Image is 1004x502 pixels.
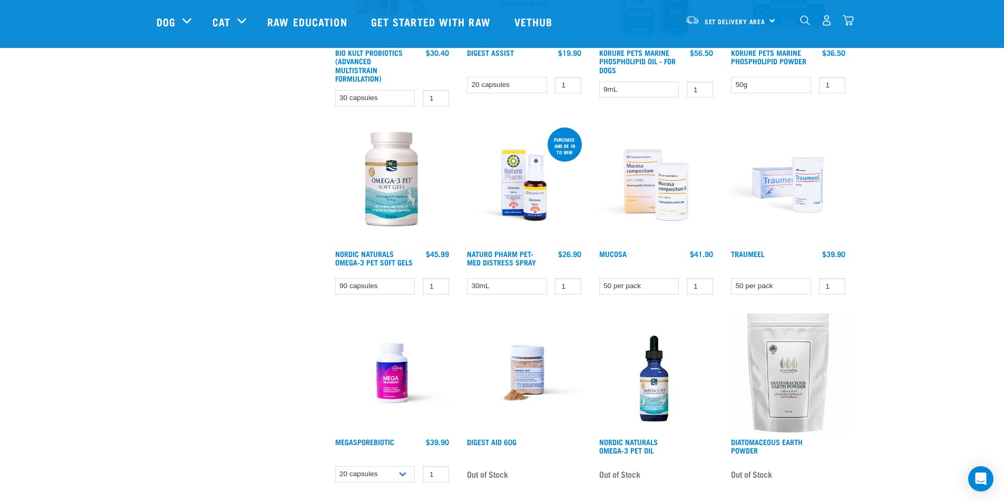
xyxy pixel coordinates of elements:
div: $56.50 [690,48,713,57]
input: 1 [555,77,581,93]
div: $30.40 [426,48,449,57]
a: Diatomaceous Earth Powder [731,440,803,452]
a: Digest Assist [467,51,514,54]
img: Diatomaceous earth [728,313,848,433]
input: 1 [687,82,713,98]
img: home-icon-1@2x.png [800,15,810,25]
a: Bio Kult Probiotics (Advanced Multistrain Formulation) [335,51,403,80]
img: Raw Essentials Digest Aid Pet Supplement [464,313,584,433]
img: RE Product Shoot 2023 Nov8652 [597,125,716,245]
a: Vethub [504,1,566,43]
a: Nordic Naturals Omega-3 Pet Oil [599,440,658,452]
a: Naturo Pharm Pet-Med Distress Spray [467,252,536,264]
a: Dog [157,14,176,29]
div: $39.90 [822,250,845,258]
a: Get started with Raw [360,1,504,43]
span: Out of Stock [599,466,640,482]
img: van-moving.png [685,15,699,25]
a: Nordic Naturals Omega-3 Pet Soft Gels [335,252,413,264]
a: Korure Pets Marine Phospholipid Powder [731,51,806,63]
input: 1 [555,278,581,294]
a: Traumeel [731,252,764,255]
div: $41.90 [690,250,713,258]
span: Set Delivery Area [705,19,766,23]
span: Out of Stock [731,466,772,482]
div: $39.90 [426,438,449,446]
a: Raw Education [257,1,360,43]
div: $36.50 [822,48,845,57]
img: Bottle Of 60ml Omega3 For Pets [597,313,716,433]
a: MegaSporeBiotic [335,440,394,444]
div: $19.90 [558,48,581,57]
div: $45.99 [426,250,449,258]
a: Mucosa [599,252,627,255]
img: home-icon@2x.png [843,15,854,26]
img: user.png [821,15,832,26]
div: Open Intercom Messenger [968,466,993,491]
input: 1 [423,466,449,483]
span: Out of Stock [467,466,508,482]
div: $26.90 [558,250,581,258]
div: Purchase and be in to win! [548,132,582,160]
a: Cat [212,14,230,29]
img: Raw Essentials Mega Spore Biotic Probiotic For Dogs [333,313,452,433]
img: RE Product Shoot 2023 Nov8635 [464,125,584,245]
img: Bottle Of Omega3 Pet With 90 Capsules For Pets [333,125,452,245]
img: RE Product Shoot 2023 Nov8644 [728,125,848,245]
input: 1 [423,278,449,294]
input: 1 [687,278,713,294]
a: Korure Pets Marine Phospholipid Oil - for Dogs [599,51,676,71]
input: 1 [819,77,845,93]
input: 1 [819,278,845,294]
a: Digest Aid 60g [467,440,516,444]
input: 1 [423,90,449,106]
